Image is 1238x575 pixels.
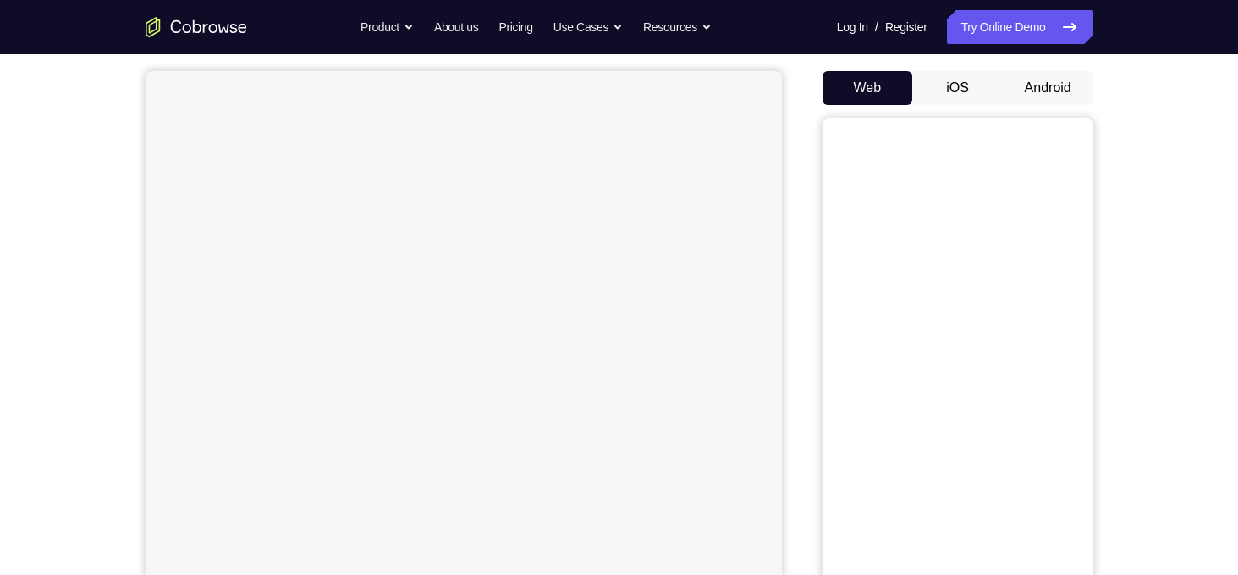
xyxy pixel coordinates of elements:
a: Go to the home page [146,17,247,37]
span: / [875,17,878,37]
a: Pricing [498,10,532,44]
button: Android [1003,71,1093,105]
a: Try Online Demo [947,10,1092,44]
a: About us [434,10,478,44]
button: Web [823,71,913,105]
button: Use Cases [553,10,623,44]
button: Resources [643,10,712,44]
a: Log In [837,10,868,44]
button: iOS [912,71,1003,105]
a: Register [885,10,927,44]
button: Product [360,10,414,44]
